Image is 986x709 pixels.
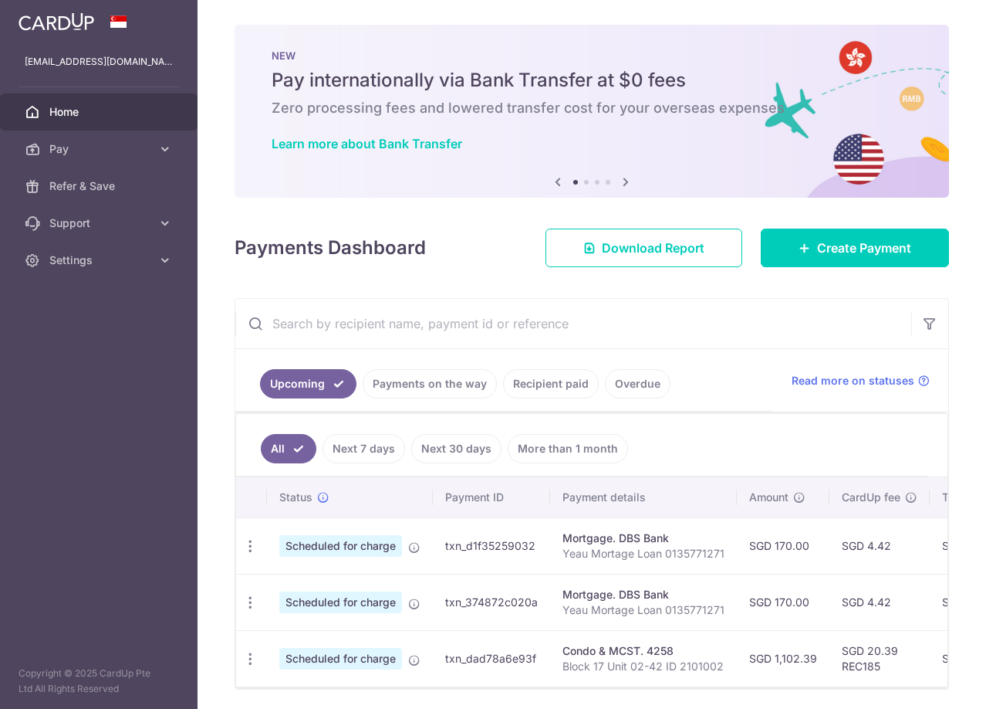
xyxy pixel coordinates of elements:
h5: Pay internationally via Bank Transfer at $0 fees [272,68,912,93]
td: txn_374872c020a [433,574,550,630]
span: Status [279,490,312,505]
td: SGD 1,102.39 [737,630,829,687]
a: Read more on statuses [792,373,930,388]
p: Yeau Mortage Loan 0135771271 [562,546,724,561]
input: Search by recipient name, payment id or reference [235,299,911,348]
span: Settings [49,253,151,268]
a: Next 30 days [411,434,501,463]
a: Payments on the way [363,369,497,399]
td: SGD 4.42 [829,574,930,630]
span: Pay [49,141,151,157]
a: More than 1 month [508,434,628,463]
span: Scheduled for charge [279,648,402,670]
div: Mortgage. DBS Bank [562,531,724,546]
a: Next 7 days [322,434,405,463]
img: CardUp [19,12,94,31]
span: Scheduled for charge [279,535,402,557]
span: Create Payment [817,239,911,257]
p: [EMAIL_ADDRESS][DOMAIN_NAME] [25,54,173,70]
span: Home [49,104,151,120]
td: txn_dad78a6e93f [433,630,550,687]
h4: Payments Dashboard [235,234,426,262]
span: Support [49,215,151,231]
a: All [261,434,316,463]
span: Refer & Save [49,178,151,194]
p: Block 17 Unit 02-42 ID 2101002 [562,659,724,674]
td: SGD 4.42 [829,517,930,574]
a: Upcoming [260,369,356,399]
p: NEW [272,49,912,62]
td: txn_d1f35259032 [433,517,550,574]
td: SGD 170.00 [737,574,829,630]
span: Scheduled for charge [279,592,402,613]
span: CardUp fee [842,490,900,505]
h6: Zero processing fees and lowered transfer cost for your overseas expenses [272,99,912,117]
td: SGD 170.00 [737,517,829,574]
a: Learn more about Bank Transfer [272,136,462,151]
p: Yeau Mortage Loan 0135771271 [562,602,724,618]
a: Overdue [605,369,670,399]
span: Download Report [602,239,704,257]
img: Bank transfer banner [235,25,949,198]
span: Read more on statuses [792,373,914,388]
a: Download Report [545,229,742,267]
a: Recipient paid [503,369,599,399]
div: Condo & MCST. 4258 [562,643,724,659]
div: Mortgage. DBS Bank [562,587,724,602]
th: Payment ID [433,477,550,517]
th: Payment details [550,477,737,517]
td: SGD 20.39 REC185 [829,630,930,687]
span: Amount [749,490,788,505]
a: Create Payment [761,229,949,267]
